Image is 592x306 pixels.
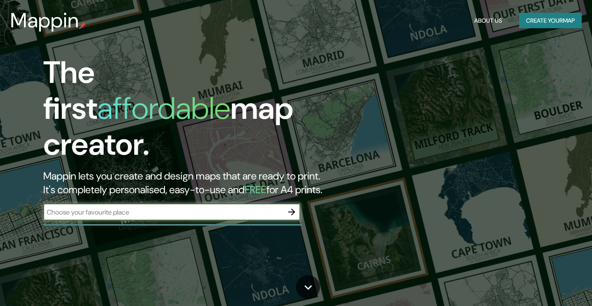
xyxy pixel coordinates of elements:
[97,88,230,128] h1: affordable
[43,207,283,217] input: Choose your favourite place
[43,169,339,197] h2: Mappin lets you create and design maps that are ready to print. It's completely personalised, eas...
[245,183,266,196] h5: FREE
[43,55,339,169] h1: The first map creator.
[471,13,505,29] button: About Us
[79,22,86,29] img: mappin-pin
[10,9,79,32] h3: Mappin
[519,13,582,29] button: Create yourmap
